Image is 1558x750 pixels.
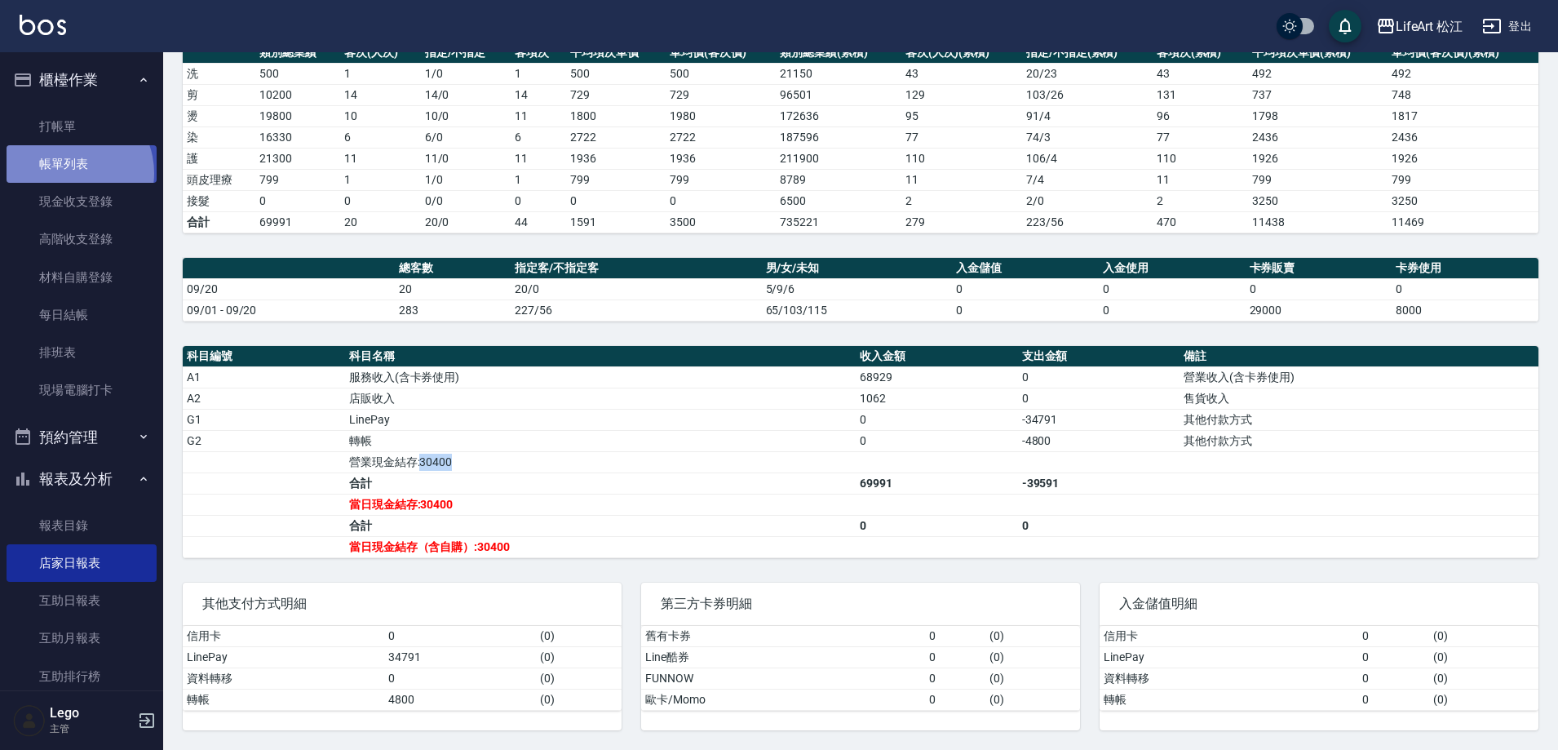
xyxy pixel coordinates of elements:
td: 20 / 23 [1022,63,1153,84]
th: 客項次 [511,42,566,64]
td: 2722 [666,126,776,148]
td: 資料轉移 [1100,668,1358,689]
td: 0 [1018,515,1180,536]
td: 14 [340,84,421,105]
td: 轉帳 [1100,689,1358,710]
td: 其他付款方式 [1180,430,1538,451]
td: 營業現金結存:30400 [345,451,856,473]
td: 染 [183,126,255,148]
th: 單均價(客次價)(累積) [1388,42,1538,64]
td: 1 / 0 [421,63,511,84]
td: 110 [1153,148,1248,169]
td: 合計 [183,211,255,233]
table: a dense table [183,346,1538,558]
td: 0 [952,300,1099,321]
td: 資料轉移 [183,668,384,689]
td: 信用卡 [1100,626,1358,647]
table: a dense table [641,626,1080,711]
td: 0 [952,278,1099,300]
td: 69991 [255,211,340,233]
td: 護 [183,148,255,169]
td: A2 [183,388,345,409]
th: 備註 [1180,346,1538,367]
td: 合計 [345,473,856,494]
th: 單均價(客次價) [666,42,776,64]
a: 互助排行榜 [7,658,157,695]
td: 6 [511,126,566,148]
td: 燙 [183,105,255,126]
td: 19800 [255,105,340,126]
a: 報表目錄 [7,507,157,544]
td: 283 [395,300,511,321]
td: 0 [566,190,666,211]
td: 20/0 [511,278,762,300]
th: 男/女/未知 [762,258,953,279]
td: -4800 [1018,430,1180,451]
table: a dense table [183,626,622,711]
td: 91 / 4 [1022,105,1153,126]
td: 1 [340,63,421,84]
td: 1980 [666,105,776,126]
td: 500 [666,63,776,84]
td: 0 [1358,668,1429,689]
td: 68929 [856,366,1018,388]
td: 172636 [776,105,901,126]
button: 櫃檯作業 [7,59,157,101]
td: 轉帳 [183,689,384,710]
td: 1926 [1388,148,1538,169]
th: 指定客/不指定客 [511,258,762,279]
td: 65/103/115 [762,300,953,321]
td: A1 [183,366,345,388]
td: 129 [901,84,1022,105]
td: 492 [1388,63,1538,84]
td: ( 0 ) [985,689,1080,710]
td: 11469 [1388,211,1538,233]
td: 11 / 0 [421,148,511,169]
td: 4800 [384,689,537,710]
a: 現金收支登錄 [7,183,157,220]
td: 1817 [1388,105,1538,126]
p: 主管 [50,721,133,736]
td: 470 [1153,211,1248,233]
td: 11438 [1248,211,1388,233]
th: 入金使用 [1099,258,1246,279]
td: LinePay [183,646,384,668]
table: a dense table [183,42,1538,233]
td: 11 [511,148,566,169]
td: 20 [395,278,511,300]
td: 其他付款方式 [1180,409,1538,430]
button: 登出 [1476,11,1538,42]
td: 服務收入(含卡券使用) [345,366,856,388]
td: ( 0 ) [536,646,622,668]
a: 店家日報表 [7,544,157,582]
td: 492 [1248,63,1388,84]
td: 09/20 [183,278,395,300]
td: 0 [1246,278,1392,300]
td: 洗 [183,63,255,84]
a: 帳單列表 [7,145,157,183]
td: 0 [1358,646,1429,668]
td: 售貨收入 [1180,388,1538,409]
td: 11 [901,169,1022,190]
td: 0 / 0 [421,190,511,211]
a: 打帳單 [7,108,157,145]
td: 737 [1248,84,1388,105]
td: 20 [340,211,421,233]
th: 平均項次單價 [566,42,666,64]
td: 0 [1099,300,1246,321]
td: 信用卡 [183,626,384,647]
td: 10 [340,105,421,126]
td: 0 [1099,278,1246,300]
td: 當日現金結存（含自購）:30400 [345,536,856,557]
td: 44 [511,211,566,233]
a: 互助日報表 [7,582,157,619]
td: 500 [255,63,340,84]
td: 0 [511,190,566,211]
td: 16330 [255,126,340,148]
td: 0 [925,668,986,689]
th: 支出金額 [1018,346,1180,367]
a: 排班表 [7,334,157,371]
td: 1 [511,169,566,190]
td: -39591 [1018,473,1180,494]
td: 20/0 [421,211,511,233]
